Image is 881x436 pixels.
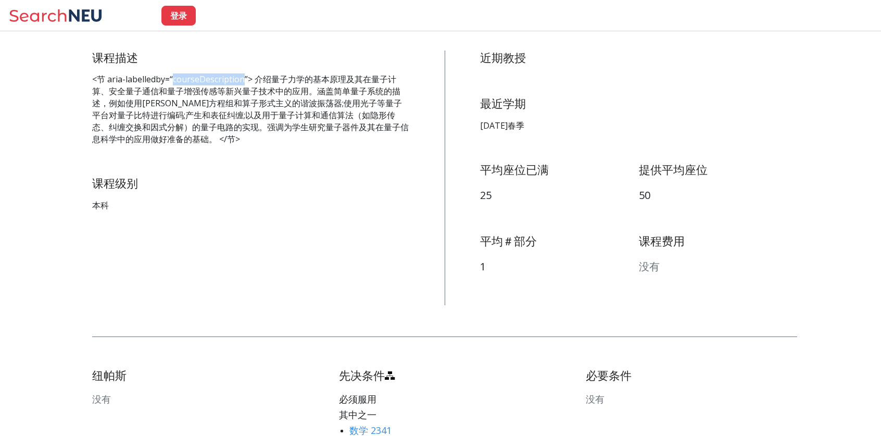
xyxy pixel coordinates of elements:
[586,368,797,383] h4: 必要条件
[161,6,196,26] button: 登录
[92,368,304,383] h4: 纽帕斯
[480,120,797,132] p: [DATE]春季
[480,96,797,111] h4: 最近学期
[92,176,409,191] h4: 课程级别
[339,393,376,405] span: 必须服用
[92,51,409,65] h4: 课程描述
[639,234,798,248] h4: 课程费用
[639,163,798,177] h4: 提供平均座位
[480,188,639,203] p: 25
[480,259,639,275] p: 1
[339,408,376,421] span: 其中之一
[92,393,111,405] span: 没有
[480,163,639,177] h4: 平均座位已满
[639,188,798,203] p: 50
[480,51,797,65] h4: 近期教授
[92,73,409,145] p: <节 aria-labelledby=“courseDescription”> 介绍量子力学的基本原理及其在量子计算、安全量子通信和量子增强传感等新兴量子技术中的应用。涵盖简单量子系统的描述，例...
[339,368,385,382] font: 先决条件
[92,200,409,211] p: 本科
[586,393,605,405] span: 没有
[480,234,639,248] h4: 平均 # 部分
[639,259,798,275] p: 没有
